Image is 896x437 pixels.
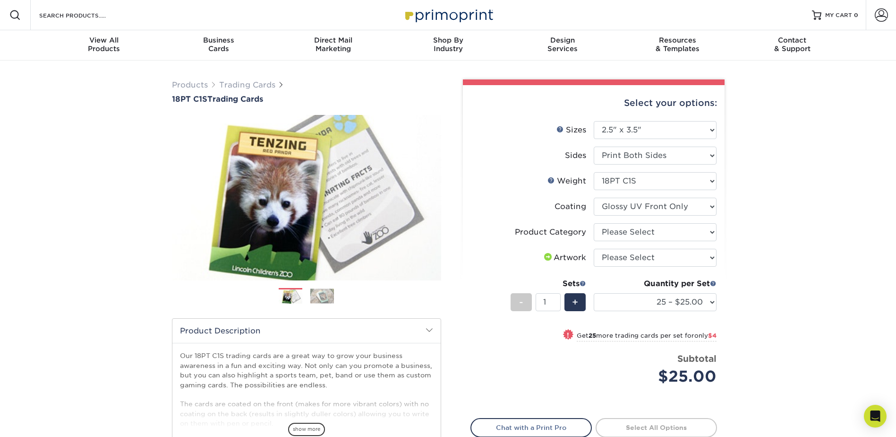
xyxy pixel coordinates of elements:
div: Cards [161,36,276,53]
a: DesignServices [505,30,620,61]
div: & Support [735,36,850,53]
span: only [694,332,717,339]
a: Products [172,80,208,89]
div: $25.00 [601,365,717,388]
span: Shop By [391,36,505,44]
a: Contact& Support [735,30,850,61]
span: Design [505,36,620,44]
a: 18PT C1STrading Cards [172,95,441,104]
a: BusinessCards [161,30,276,61]
div: Sizes [556,124,586,136]
span: $4 [708,332,717,339]
img: 18PT C1S 01 [172,105,441,291]
div: Select your options: [470,85,717,121]
div: Marketing [276,36,391,53]
div: Sides [565,150,586,161]
a: View AllProducts [47,30,162,61]
div: Services [505,36,620,53]
span: Business [161,36,276,44]
div: Quantity per Set [594,278,717,289]
span: Resources [620,36,735,44]
div: Open Intercom Messenger [864,405,887,428]
a: Resources& Templates [620,30,735,61]
div: Weight [547,175,586,187]
span: + [572,295,578,309]
a: Direct MailMarketing [276,30,391,61]
span: Contact [735,36,850,44]
a: Trading Cards [219,80,275,89]
div: Sets [511,278,586,289]
div: Products [47,36,162,53]
strong: 25 [589,332,596,339]
img: Primoprint [401,5,495,25]
div: Industry [391,36,505,53]
h1: Trading Cards [172,95,441,104]
img: Trading Cards 01 [279,288,302,305]
a: Select All Options [596,418,717,437]
div: Product Category [515,227,586,238]
div: & Templates [620,36,735,53]
span: View All [47,36,162,44]
input: SEARCH PRODUCTS..... [38,9,130,21]
a: Chat with a Print Pro [470,418,592,437]
img: Trading Cards 02 [310,288,334,303]
span: MY CART [825,11,852,19]
p: Our 18PT C1S trading cards are a great way to grow your business awareness in a fun and exciting ... [180,351,433,428]
div: Coating [555,201,586,212]
div: Artwork [542,252,586,263]
span: ! [567,330,569,340]
span: Direct Mail [276,36,391,44]
strong: Subtotal [677,353,717,364]
span: - [519,295,523,309]
span: 0 [854,12,858,18]
h2: Product Description [172,319,441,343]
span: 18PT C1S [172,95,207,104]
span: show more [288,423,325,436]
small: Get more trading cards per set for [577,332,717,341]
a: Shop ByIndustry [391,30,505,61]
